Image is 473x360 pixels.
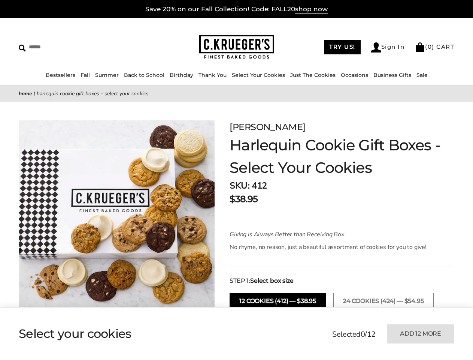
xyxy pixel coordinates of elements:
a: Sale [416,72,428,78]
a: Thank You [198,72,227,78]
a: Business Gifts [373,72,411,78]
nav: breadcrumbs [19,89,454,98]
a: Sign In [371,42,405,52]
a: Fall [81,72,90,78]
a: Occasions [341,72,368,78]
a: Home [19,90,32,97]
img: Harlequin Cookie Gift Boxes - Select Your Cookies [19,120,215,316]
button: 24 Cookies (424) — $54.95 [333,293,434,309]
a: (0) CART [415,43,454,50]
a: Just The Cookies [290,72,336,78]
a: Summer [95,72,119,78]
img: Bag [415,42,425,52]
a: TRY US! [324,40,361,54]
p: $38.95 [230,192,258,206]
p: No rhyme, no reason, just a beautiful assortment of cookies for you to give! [230,243,434,252]
button: Add 12 more [387,324,454,343]
em: Giving is Always Better than Receiving Box [230,230,344,238]
span: 0 [361,329,365,339]
h1: Harlequin Cookie Gift Boxes - Select Your Cookies [230,134,454,179]
a: Save 20% on our Fall Collection! Code: FALL20shop now [145,5,328,13]
input: Search [19,41,118,53]
span: 412 [252,180,267,192]
p: [PERSON_NAME] [230,120,454,134]
span: 0 [428,43,432,50]
span: shop now [295,5,328,13]
a: Select Your Cookies [232,72,285,78]
a: Back to School [124,72,164,78]
button: 12 Cookies (412) — $38.95 [230,293,326,309]
span: | [34,90,35,97]
img: Account [371,42,381,52]
a: Birthday [170,72,193,78]
p: Selected / [332,329,376,340]
span: Harlequin Cookie Gift Boxes - Select Your Cookies [37,90,149,97]
strong: Select box size [250,276,293,285]
img: C.KRUEGER'S [199,35,274,59]
div: STEP 1: [230,276,454,285]
strong: SKU: [230,180,249,192]
a: Bestsellers [46,72,75,78]
img: Search [19,45,26,52]
span: 12 [367,329,376,339]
